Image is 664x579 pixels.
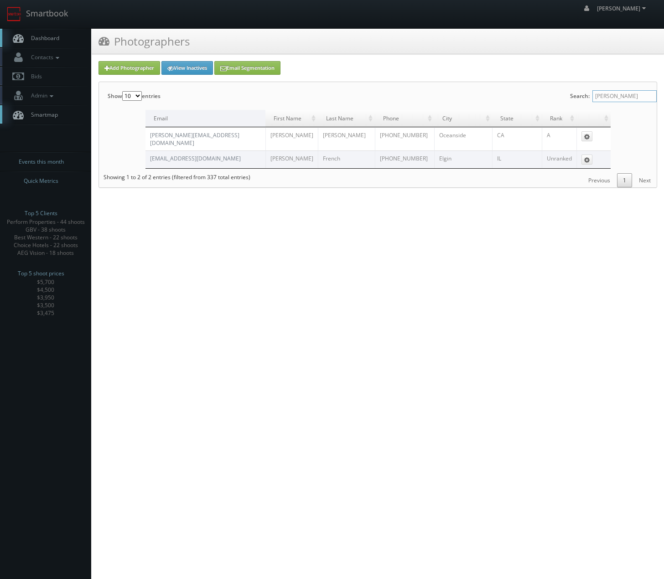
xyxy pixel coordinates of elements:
[434,150,492,168] td: Elgin
[633,173,657,187] a: Next
[265,110,318,127] td: First Name: activate to sort column ascending
[99,61,160,75] a: Add Photographer
[26,34,59,42] span: Dashboard
[150,131,239,147] a: [PERSON_NAME][EMAIL_ADDRESS][DOMAIN_NAME]
[265,150,318,168] td: [PERSON_NAME]
[318,150,375,168] td: French
[375,127,434,150] td: [PHONE_NUMBER]
[150,155,241,162] a: [EMAIL_ADDRESS][DOMAIN_NAME]
[214,61,280,75] a: Email Segmentation
[318,127,375,150] td: [PERSON_NAME]
[26,92,56,99] span: Admin
[570,82,657,110] label: Search:
[492,110,542,127] td: State: activate to sort column ascending
[492,127,542,150] td: CA
[25,209,57,218] span: Top 5 Clients
[582,173,616,187] a: Previous
[99,169,250,185] div: Showing 1 to 2 of 2 entries (filtered from 337 total entries)
[318,110,375,127] td: Last Name: activate to sort column ascending
[7,7,21,21] img: smartbook-logo.png
[375,150,434,168] td: [PHONE_NUMBER]
[434,127,492,150] td: Oceanside
[24,176,58,186] span: Quick Metrics
[434,110,492,127] td: City: activate to sort column ascending
[542,150,577,168] td: Unranked
[161,61,213,75] a: View Inactives
[265,127,318,150] td: [PERSON_NAME]
[592,90,657,102] input: Search:
[26,53,62,61] span: Contacts
[542,127,577,150] td: A
[26,72,42,80] span: Bids
[542,110,577,127] td: Rank: activate to sort column ascending
[576,110,610,127] td: : activate to sort column ascending
[122,91,142,101] select: Showentries
[492,150,542,168] td: IL
[26,111,58,119] span: Smartmap
[99,33,190,49] h3: Photographers
[375,110,434,127] td: Phone: activate to sort column ascending
[108,82,161,110] label: Show entries
[18,269,64,278] span: Top 5 shoot prices
[617,173,632,187] a: 1
[597,5,648,12] span: [PERSON_NAME]
[19,157,64,166] span: Events this month
[145,110,265,127] td: Email: activate to sort column descending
